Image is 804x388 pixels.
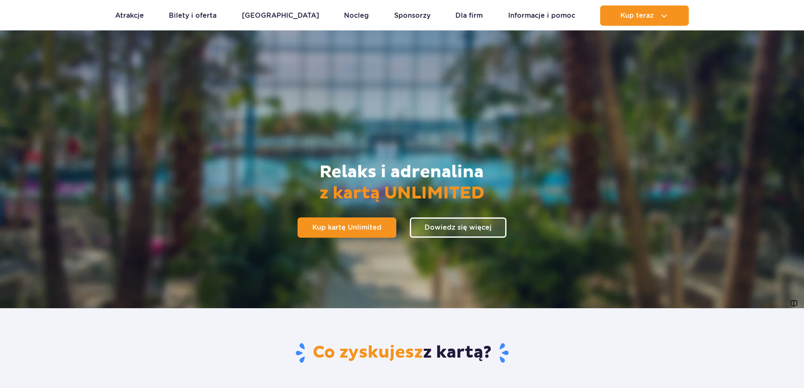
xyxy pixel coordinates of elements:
a: Bilety i oferta [169,5,217,26]
span: z kartą UNLIMITED [319,183,485,204]
h2: Relaks i adrenalina [319,162,485,204]
span: Dowiedz się więcej [425,224,492,231]
span: Kup teraz [620,12,654,19]
a: Dla firm [455,5,483,26]
a: Dowiedz się więcej [410,217,506,238]
a: Kup kartę Unlimited [298,217,396,238]
span: Co zyskujesz [313,342,423,363]
button: Kup teraz [600,5,689,26]
a: Nocleg [344,5,369,26]
a: Atrakcje [115,5,144,26]
span: Kup kartę Unlimited [312,224,382,231]
a: [GEOGRAPHIC_DATA] [242,5,319,26]
a: Informacje i pomoc [508,5,575,26]
a: Sponsorzy [394,5,430,26]
h2: z kartą? [155,342,649,364]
